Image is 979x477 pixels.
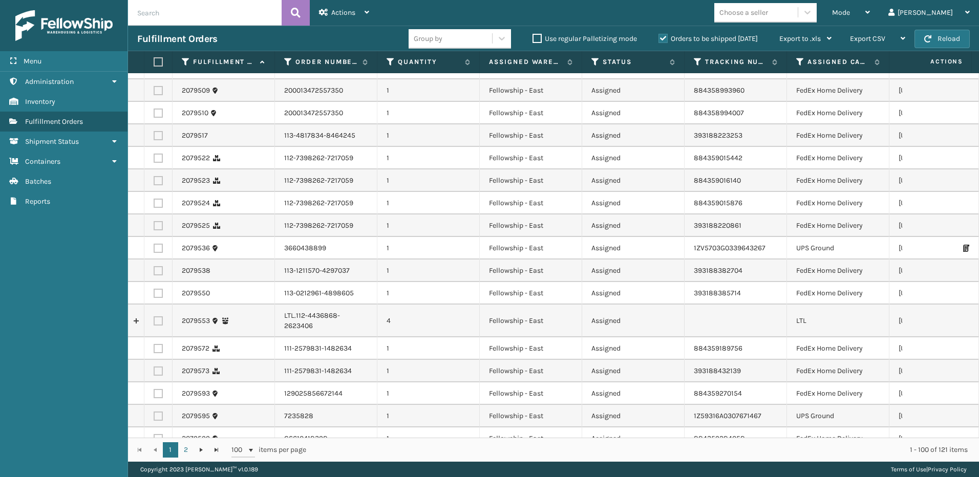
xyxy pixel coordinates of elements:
[182,316,210,326] a: 2079553
[331,8,355,17] span: Actions
[787,214,889,237] td: FedEx Home Delivery
[377,237,480,259] td: 1
[582,237,685,259] td: Assigned
[787,427,889,450] td: FedEx Home Delivery
[694,86,744,95] a: 884358993960
[832,8,850,17] span: Mode
[24,57,41,66] span: Menu
[275,237,377,259] td: 3660438899
[787,382,889,405] td: FedEx Home Delivery
[694,199,742,207] a: 884359015876
[25,97,55,106] span: Inventory
[787,124,889,147] td: FedEx Home Delivery
[182,366,209,376] a: 2079573
[694,411,761,420] a: 1Z59316A0307671467
[787,360,889,382] td: FedEx Home Delivery
[779,34,821,43] span: Export to .xls
[694,131,742,140] a: 393188223253
[377,405,480,427] td: 1
[25,117,83,126] span: Fulfillment Orders
[603,57,665,67] label: Status
[694,434,745,443] a: 884359284058
[914,30,970,48] button: Reload
[694,366,741,375] a: 393188432139
[377,102,480,124] td: 1
[480,169,582,192] td: Fellowship - East
[178,442,194,458] a: 2
[275,124,377,147] td: 113-4817834-8464245
[480,237,582,259] td: Fellowship - East
[489,57,562,67] label: Assigned Warehouse
[582,147,685,169] td: Assigned
[582,337,685,360] td: Assigned
[582,192,685,214] td: Assigned
[275,305,377,337] td: LTL.112-4436868-2623406
[377,427,480,450] td: 1
[787,192,889,214] td: FedEx Home Delivery
[194,442,209,458] a: Go to the next page
[480,102,582,124] td: Fellowship - East
[582,282,685,305] td: Assigned
[377,360,480,382] td: 1
[582,360,685,382] td: Assigned
[582,427,685,450] td: Assigned
[377,192,480,214] td: 1
[377,305,480,337] td: 4
[787,282,889,305] td: FedEx Home Delivery
[891,462,967,477] div: |
[377,124,480,147] td: 1
[182,343,209,354] a: 2079572
[480,282,582,305] td: Fellowship - East
[377,337,480,360] td: 1
[295,57,357,67] label: Order Number
[480,79,582,102] td: Fellowship - East
[480,147,582,169] td: Fellowship - East
[275,405,377,427] td: 7235828
[694,344,742,353] a: 884359189756
[275,79,377,102] td: 200013472557350
[928,466,967,473] a: Privacy Policy
[787,79,889,102] td: FedEx Home Delivery
[231,442,306,458] span: items per page
[163,442,178,458] a: 1
[182,411,210,421] a: 2079595
[694,221,741,230] a: 393188220861
[231,445,247,455] span: 100
[582,79,685,102] td: Assigned
[705,57,767,67] label: Tracking Number
[25,157,60,166] span: Containers
[582,102,685,124] td: Assigned
[898,53,969,70] span: Actions
[182,288,210,298] a: 2079550
[582,259,685,282] td: Assigned
[891,466,926,473] a: Terms of Use
[275,337,377,360] td: 111-2579831-1482634
[275,169,377,192] td: 112-7398262-7217059
[694,389,742,398] a: 884359270154
[25,177,51,186] span: Batches
[25,197,50,206] span: Reports
[963,245,969,252] i: Print Packing Slip
[582,405,685,427] td: Assigned
[787,169,889,192] td: FedEx Home Delivery
[275,360,377,382] td: 111-2579831-1482634
[212,446,221,454] span: Go to the last page
[694,109,744,117] a: 884358994007
[209,442,224,458] a: Go to the last page
[275,259,377,282] td: 113-1211570-4297037
[182,176,210,186] a: 2079523
[787,237,889,259] td: UPS Ground
[533,34,637,43] label: Use regular Palletizing mode
[398,57,460,67] label: Quantity
[182,153,210,163] a: 2079522
[787,405,889,427] td: UPS Ground
[275,282,377,305] td: 113-0212961-4898605
[787,147,889,169] td: FedEx Home Delivery
[321,445,968,455] div: 1 - 100 of 121 items
[193,57,255,67] label: Fulfillment Order Id
[377,259,480,282] td: 1
[694,289,741,297] a: 393188385714
[182,198,210,208] a: 2079524
[197,446,205,454] span: Go to the next page
[850,34,885,43] span: Export CSV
